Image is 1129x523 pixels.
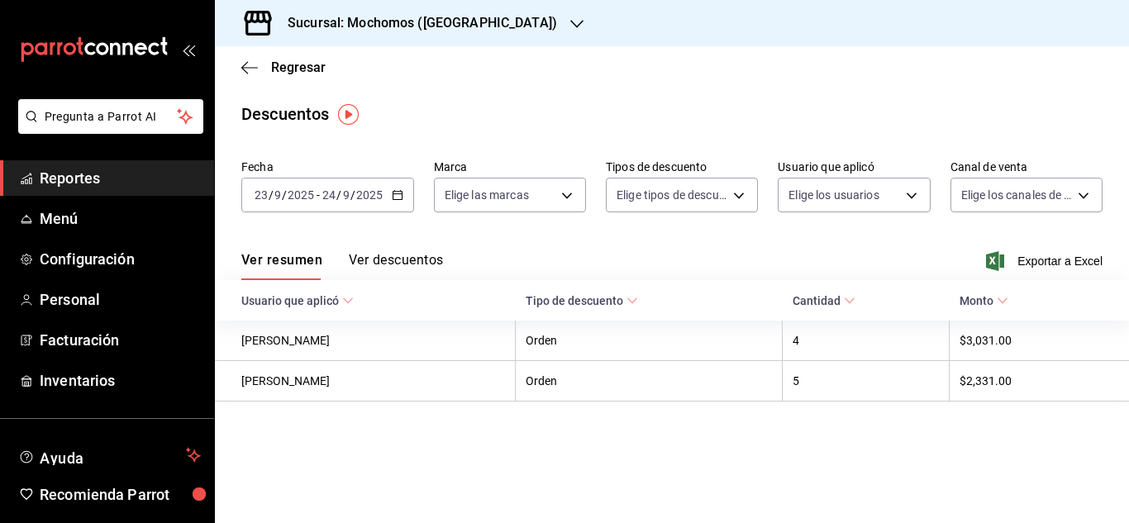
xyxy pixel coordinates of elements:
[40,248,201,270] span: Configuración
[783,361,950,402] th: 5
[960,294,1008,307] span: Monto
[606,161,758,173] label: Tipos de descuento
[322,188,336,202] input: --
[788,187,879,203] span: Elige los usuarios
[350,188,355,202] span: /
[989,251,1103,271] button: Exportar a Excel
[950,361,1129,402] th: $2,331.00
[950,161,1103,173] label: Canal de venta
[182,43,195,56] button: open_drawer_menu
[241,252,322,280] button: Ver resumen
[274,13,557,33] h3: Sucursal: Mochomos ([GEOGRAPHIC_DATA])
[516,321,783,361] th: Orden
[241,59,326,75] button: Regresar
[241,161,414,173] label: Fecha
[40,329,201,351] span: Facturación
[617,187,727,203] span: Elige tipos de descuento
[18,99,203,134] button: Pregunta a Parrot AI
[12,120,203,137] a: Pregunta a Parrot AI
[40,445,179,465] span: Ayuda
[445,187,529,203] span: Elige las marcas
[254,188,269,202] input: --
[241,102,329,126] div: Descuentos
[40,167,201,189] span: Reportes
[282,188,287,202] span: /
[40,369,201,392] span: Inventarios
[241,294,354,307] span: Usuario que aplicó
[349,252,443,280] button: Ver descuentos
[338,104,359,125] img: Tooltip marker
[342,188,350,202] input: --
[783,321,950,361] th: 4
[215,321,516,361] th: [PERSON_NAME]
[778,161,930,173] label: Usuario que aplicó
[434,161,586,173] label: Marca
[40,483,201,506] span: Recomienda Parrot
[287,188,315,202] input: ----
[45,108,178,126] span: Pregunta a Parrot AI
[317,188,320,202] span: -
[516,361,783,402] th: Orden
[793,294,855,307] span: Cantidad
[271,59,326,75] span: Regresar
[355,188,383,202] input: ----
[215,361,516,402] th: [PERSON_NAME]
[241,252,443,280] div: navigation tabs
[950,321,1129,361] th: $3,031.00
[269,188,274,202] span: /
[526,294,638,307] span: Tipo de descuento
[40,288,201,311] span: Personal
[336,188,341,202] span: /
[40,207,201,230] span: Menú
[274,188,282,202] input: --
[961,187,1072,203] span: Elige los canales de venta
